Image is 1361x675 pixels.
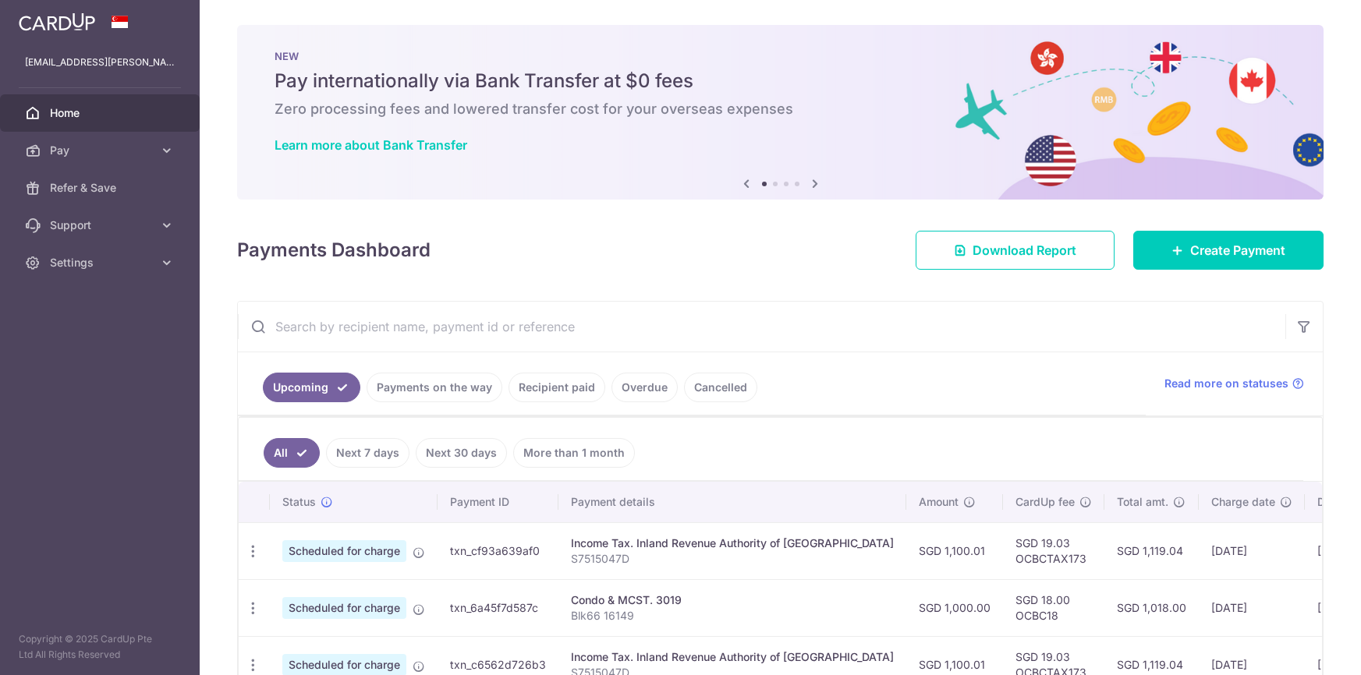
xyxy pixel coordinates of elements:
[438,579,558,636] td: txn_6a45f7d587c
[282,597,406,619] span: Scheduled for charge
[367,373,502,402] a: Payments on the way
[1133,231,1324,270] a: Create Payment
[50,105,153,121] span: Home
[684,373,757,402] a: Cancelled
[916,231,1115,270] a: Download Report
[237,25,1324,200] img: Bank transfer banner
[571,608,894,624] p: Blk66 16149
[509,373,605,402] a: Recipient paid
[438,482,558,522] th: Payment ID
[1003,579,1104,636] td: SGD 18.00 OCBC18
[275,100,1286,118] h6: Zero processing fees and lowered transfer cost for your overseas expenses
[238,302,1285,352] input: Search by recipient name, payment id or reference
[906,522,1003,579] td: SGD 1,100.01
[237,236,431,264] h4: Payments Dashboard
[25,55,175,70] p: [EMAIL_ADDRESS][PERSON_NAME][DOMAIN_NAME]
[264,438,320,468] a: All
[1117,494,1168,510] span: Total amt.
[326,438,409,468] a: Next 7 days
[1104,579,1199,636] td: SGD 1,018.00
[571,649,894,665] div: Income Tax. Inland Revenue Authority of [GEOGRAPHIC_DATA]
[571,535,894,551] div: Income Tax. Inland Revenue Authority of [GEOGRAPHIC_DATA]
[1190,241,1285,260] span: Create Payment
[1164,376,1304,391] a: Read more on statuses
[558,482,906,522] th: Payment details
[282,494,316,510] span: Status
[1211,494,1275,510] span: Charge date
[513,438,635,468] a: More than 1 month
[571,592,894,608] div: Condo & MCST. 3019
[1015,494,1075,510] span: CardUp fee
[50,255,153,270] span: Settings
[1261,628,1345,667] iframe: Opens a widget where you can find more information
[1003,522,1104,579] td: SGD 19.03 OCBCTAX173
[919,494,959,510] span: Amount
[19,12,95,31] img: CardUp
[1199,522,1305,579] td: [DATE]
[571,551,894,567] p: S7515047D
[282,540,406,562] span: Scheduled for charge
[438,522,558,579] td: txn_cf93a639af0
[1164,376,1288,391] span: Read more on statuses
[416,438,507,468] a: Next 30 days
[973,241,1076,260] span: Download Report
[263,373,360,402] a: Upcoming
[275,137,467,153] a: Learn more about Bank Transfer
[50,180,153,196] span: Refer & Save
[611,373,678,402] a: Overdue
[50,217,153,233] span: Support
[906,579,1003,636] td: SGD 1,000.00
[1104,522,1199,579] td: SGD 1,119.04
[50,143,153,158] span: Pay
[275,69,1286,94] h5: Pay internationally via Bank Transfer at $0 fees
[275,50,1286,62] p: NEW
[1199,579,1305,636] td: [DATE]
